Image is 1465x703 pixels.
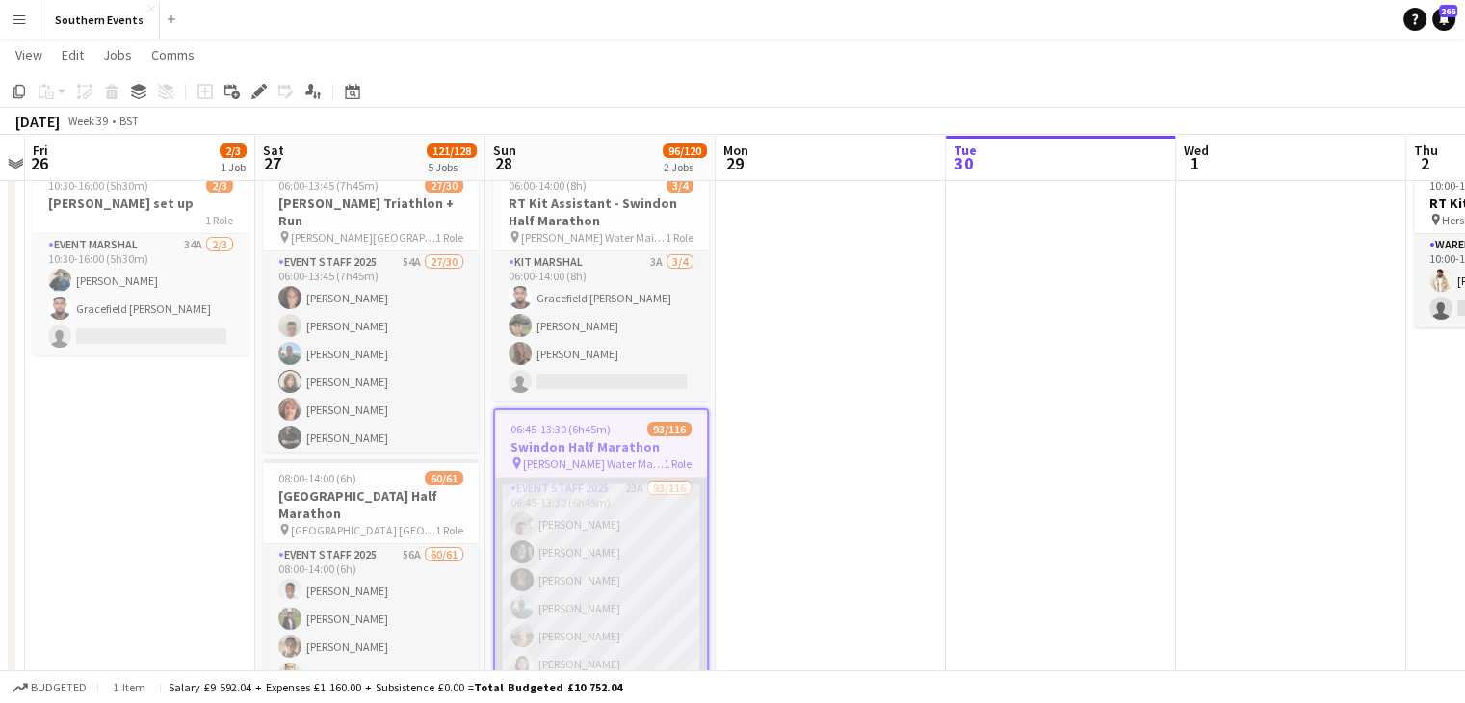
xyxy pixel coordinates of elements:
[260,152,284,174] span: 27
[263,195,479,229] h3: [PERSON_NAME] Triathlon + Run
[62,46,84,64] span: Edit
[493,408,709,693] app-job-card: 06:45-13:30 (6h45m)93/116Swindon Half Marathon [PERSON_NAME] Water Main Car Park1 RoleEvent Staff...
[144,42,202,67] a: Comms
[490,152,516,174] span: 28
[493,195,709,229] h3: RT Kit Assistant - Swindon Half Marathon
[205,213,233,227] span: 1 Role
[720,152,748,174] span: 29
[95,42,140,67] a: Jobs
[493,142,516,159] span: Sun
[1414,142,1438,159] span: Thu
[221,160,246,174] div: 1 Job
[15,112,60,131] div: [DATE]
[48,178,148,193] span: 10:30-16:00 (5h30m)
[15,46,42,64] span: View
[523,456,664,471] span: [PERSON_NAME] Water Main Car Park
[33,234,249,355] app-card-role: Event Marshal34A2/310:30-16:00 (5h30m)[PERSON_NAME]Gracefield [PERSON_NAME]
[951,152,977,174] span: 30
[428,160,476,174] div: 5 Jobs
[435,523,463,537] span: 1 Role
[291,230,435,245] span: [PERSON_NAME][GEOGRAPHIC_DATA], [GEOGRAPHIC_DATA], [GEOGRAPHIC_DATA]
[33,167,249,355] app-job-card: 10:30-16:00 (5h30m)2/3[PERSON_NAME] set up1 RoleEvent Marshal34A2/310:30-16:00 (5h30m)[PERSON_NAM...
[647,422,692,436] span: 93/116
[1181,152,1209,174] span: 1
[151,46,195,64] span: Comms
[220,143,247,158] span: 2/3
[263,167,479,452] app-job-card: 06:00-13:45 (7h45m)27/30[PERSON_NAME] Triathlon + Run [PERSON_NAME][GEOGRAPHIC_DATA], [GEOGRAPHIC...
[666,230,693,245] span: 1 Role
[30,152,48,174] span: 26
[493,251,709,401] app-card-role: Kit Marshal3A3/406:00-14:00 (8h)Gracefield [PERSON_NAME][PERSON_NAME][PERSON_NAME]
[278,178,379,193] span: 06:00-13:45 (7h45m)
[54,42,92,67] a: Edit
[723,142,748,159] span: Mon
[664,456,692,471] span: 1 Role
[291,523,435,537] span: [GEOGRAPHIC_DATA] [GEOGRAPHIC_DATA]
[119,114,139,128] div: BST
[10,677,90,698] button: Budgeted
[33,195,249,212] h3: [PERSON_NAME] set up
[1439,5,1457,17] span: 266
[263,142,284,159] span: Sat
[64,114,112,128] span: Week 39
[493,167,709,401] app-job-card: 06:00-14:00 (8h)3/4RT Kit Assistant - Swindon Half Marathon [PERSON_NAME] Water Main Car Park1 Ro...
[664,160,706,174] div: 2 Jobs
[103,46,132,64] span: Jobs
[435,230,463,245] span: 1 Role
[509,178,587,193] span: 06:00-14:00 (8h)
[510,422,611,436] span: 06:45-13:30 (6h45m)
[263,487,479,522] h3: [GEOGRAPHIC_DATA] Half Marathon
[425,178,463,193] span: 27/30
[33,142,48,159] span: Fri
[278,471,356,485] span: 08:00-14:00 (6h)
[169,680,622,694] div: Salary £9 592.04 + Expenses £1 160.00 + Subsistence £0.00 =
[31,681,87,694] span: Budgeted
[521,230,666,245] span: [PERSON_NAME] Water Main Car Park
[474,680,622,694] span: Total Budgeted £10 752.04
[954,142,977,159] span: Tue
[495,438,707,456] h3: Swindon Half Marathon
[1432,8,1455,31] a: 266
[663,143,707,158] span: 96/120
[106,680,152,694] span: 1 item
[1411,152,1438,174] span: 2
[1184,142,1209,159] span: Wed
[425,471,463,485] span: 60/61
[206,178,233,193] span: 2/3
[667,178,693,193] span: 3/4
[39,1,160,39] button: Southern Events
[427,143,477,158] span: 121/128
[8,42,50,67] a: View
